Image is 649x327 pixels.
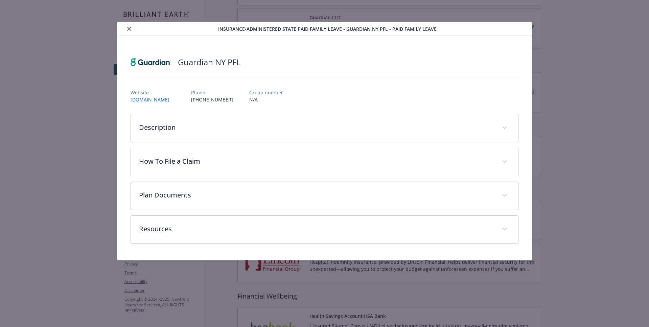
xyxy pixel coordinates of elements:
div: Resources [131,216,518,243]
button: close [125,25,133,33]
span: Insurance-Administered State Paid Family Leave - Guardian NY PFL - Paid Family Leave [218,25,437,32]
p: Plan Documents [139,190,493,200]
div: Plan Documents [131,182,518,210]
p: Resources [139,224,493,234]
img: Guardian [131,52,171,72]
div: Description [131,114,518,142]
p: How To File a Claim [139,156,493,166]
p: Description [139,122,493,133]
p: Phone [191,89,233,96]
p: N/A [249,96,283,103]
p: Website [131,89,175,96]
h2: Guardian NY PFL [178,56,241,68]
p: Group number [249,89,283,96]
a: [DOMAIN_NAME] [131,96,175,103]
p: [PHONE_NUMBER] [191,96,233,103]
div: How To File a Claim [131,148,518,176]
div: details for plan Insurance-Administered State Paid Family Leave - Guardian NY PFL - Paid Family L... [65,22,584,260]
